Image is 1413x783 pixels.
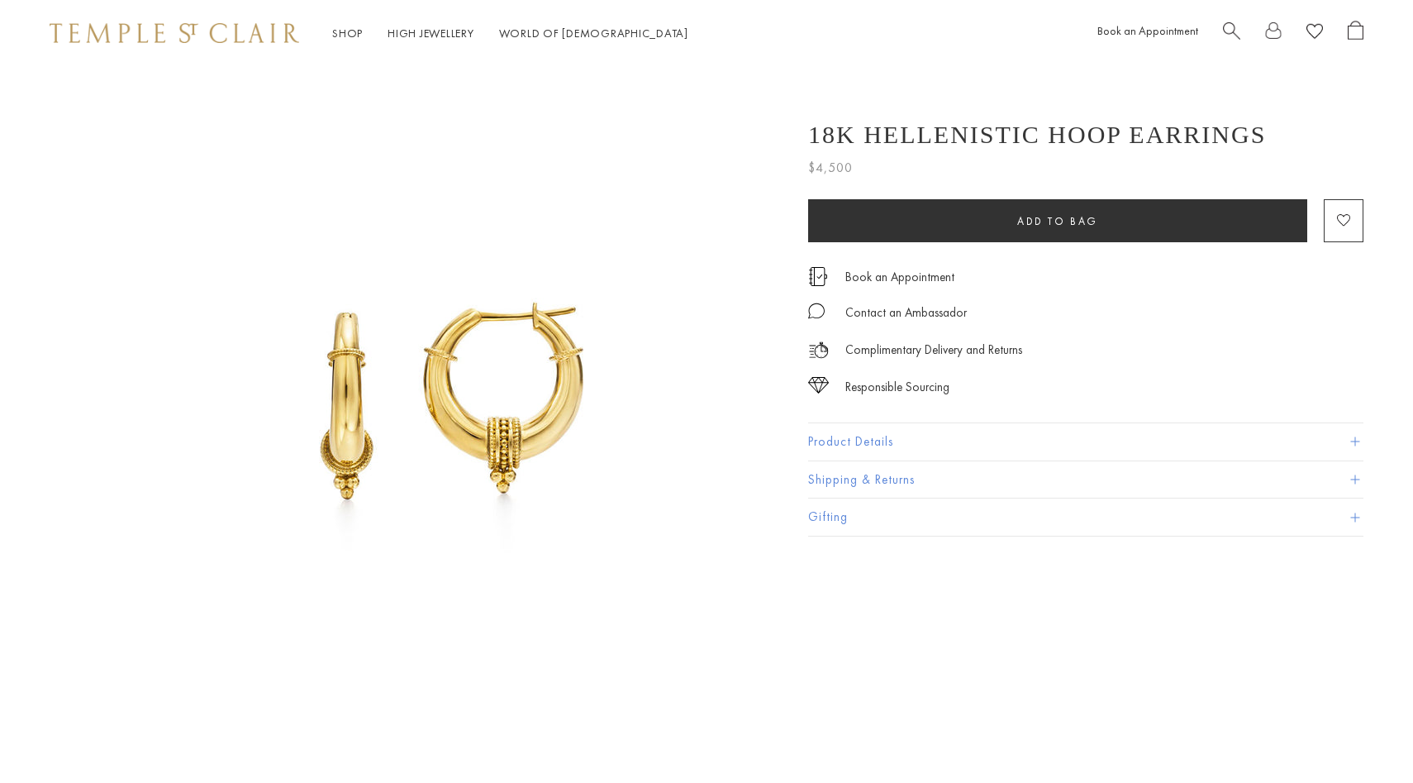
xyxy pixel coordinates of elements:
a: ShopShop [332,26,363,41]
a: Open Shopping Bag [1348,21,1363,46]
h1: 18K Hellenistic Hoop Earrings [808,121,1266,149]
button: Product Details [808,423,1363,461]
button: Shipping & Returns [808,461,1363,499]
img: icon_sourcing.svg [808,377,829,394]
button: Add to bag [808,199,1307,242]
div: Contact an Ambassador [845,303,967,323]
iframe: Gorgias live chat messenger [1330,705,1396,766]
a: Book an Appointment [845,268,954,286]
span: Add to bag [1017,214,1098,228]
div: Responsible Sourcing [845,377,949,398]
img: icon_delivery.svg [808,340,829,360]
a: High JewelleryHigh Jewellery [388,26,474,41]
nav: Main navigation [332,23,688,44]
img: E18804-HHPSM [107,66,768,728]
a: View Wishlist [1306,21,1323,46]
button: Gifting [808,499,1363,536]
span: $4,500 [808,157,853,179]
p: Complimentary Delivery and Returns [845,340,1022,360]
img: MessageIcon-01_2.svg [808,303,825,319]
a: World of [DEMOGRAPHIC_DATA]World of [DEMOGRAPHIC_DATA] [499,26,688,41]
img: Temple St. Clair [50,23,299,43]
a: Book an Appointment [1097,23,1198,38]
a: Search [1223,21,1240,46]
img: icon_appointment.svg [808,267,828,286]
